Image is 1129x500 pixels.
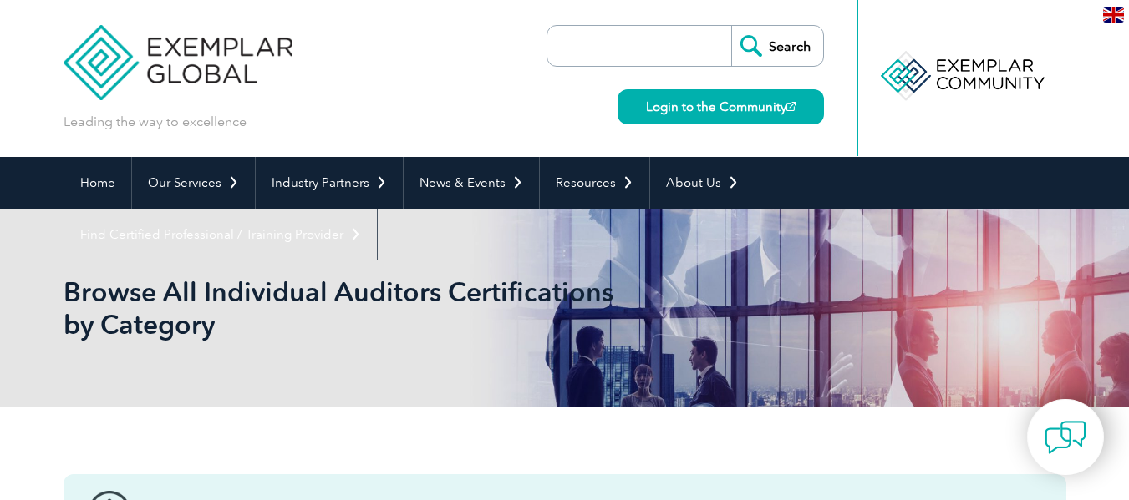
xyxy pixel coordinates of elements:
[64,275,705,341] h1: Browse All Individual Auditors Certifications by Category
[618,89,824,124] a: Login to the Community
[1103,7,1124,23] img: en
[786,102,796,111] img: open_square.png
[404,157,539,209] a: News & Events
[731,26,823,66] input: Search
[64,209,377,260] a: Find Certified Professional / Training Provider
[132,157,255,209] a: Our Services
[650,157,755,209] a: About Us
[540,157,649,209] a: Resources
[64,113,247,131] p: Leading the way to excellence
[1045,417,1086,458] img: contact-chat.png
[256,157,403,209] a: Industry Partners
[64,157,131,209] a: Home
